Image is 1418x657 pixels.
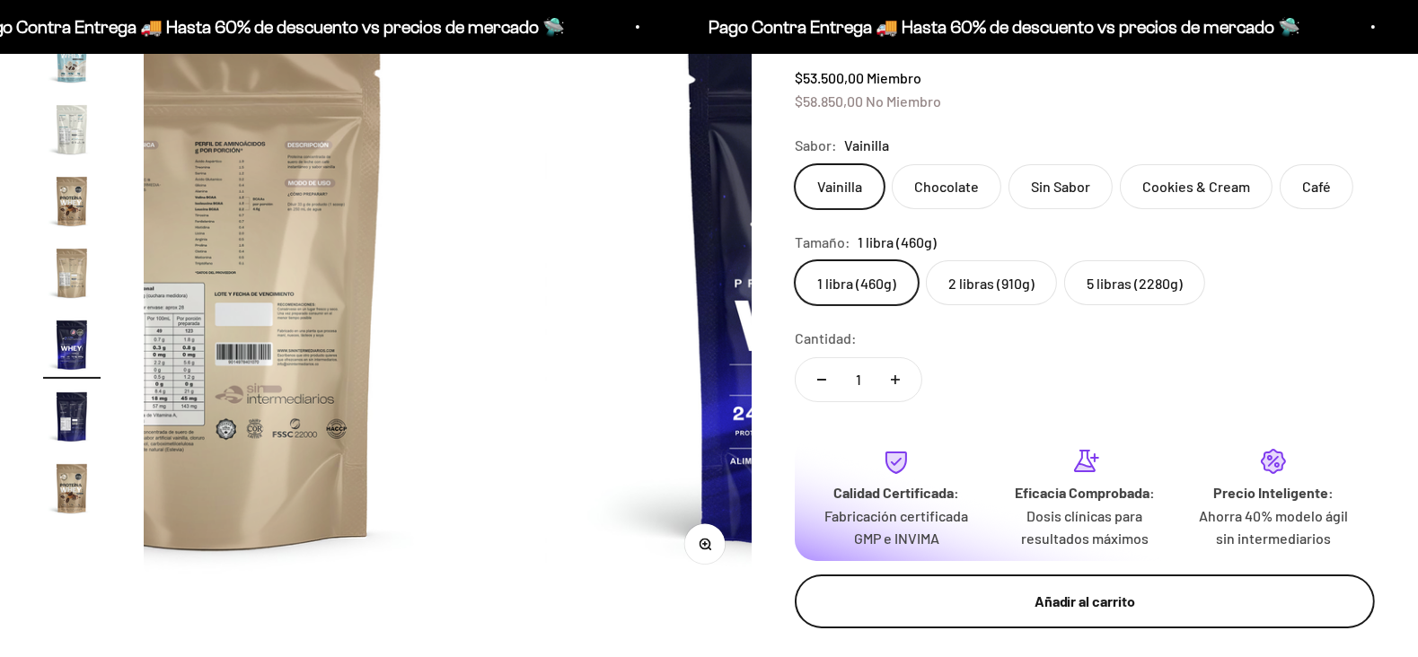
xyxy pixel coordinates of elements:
[43,460,101,522] button: Ir al artículo 20
[43,244,101,302] img: Proteína Whey
[1193,504,1353,550] p: Ahorra 40% modelo ágil sin intermediarios
[795,92,863,109] span: $58.850,00
[858,231,937,254] span: 1 libra (460g)
[795,231,850,254] legend: Tamaño:
[795,574,1375,628] button: Añadir al carrito
[833,484,959,501] strong: Calidad Certificada:
[43,244,101,307] button: Ir al artículo 17
[43,388,101,445] img: Proteína Whey
[1213,484,1334,501] strong: Precio Inteligente:
[43,101,101,163] button: Ir al artículo 15
[866,92,941,109] span: No Miembro
[43,172,101,235] button: Ir al artículo 16
[796,358,848,401] button: Reducir cantidad
[816,504,976,550] p: Fabricación certificada GMP e INVIMA
[43,29,101,92] button: Ir al artículo 14
[43,316,101,379] button: Ir al artículo 18
[867,69,921,86] span: Miembro
[844,134,889,157] span: Vainilla
[43,316,101,373] img: Proteína Whey
[43,101,101,158] img: Proteína Whey
[869,358,921,401] button: Aumentar cantidad
[795,134,837,157] legend: Sabor:
[43,29,101,86] img: Proteína Whey
[1005,504,1165,550] p: Dosis clínicas para resultados máximos
[43,172,101,230] img: Proteína Whey
[681,13,1273,41] p: Pago Contra Entrega 🚚 Hasta 60% de descuento vs precios de mercado 🛸
[43,388,101,451] button: Ir al artículo 19
[831,590,1339,613] div: Añadir al carrito
[43,460,101,517] img: Proteína Whey
[795,69,864,86] span: $53.500,00
[795,327,857,350] label: Cantidad:
[1015,484,1155,501] strong: Eficacia Comprobada:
